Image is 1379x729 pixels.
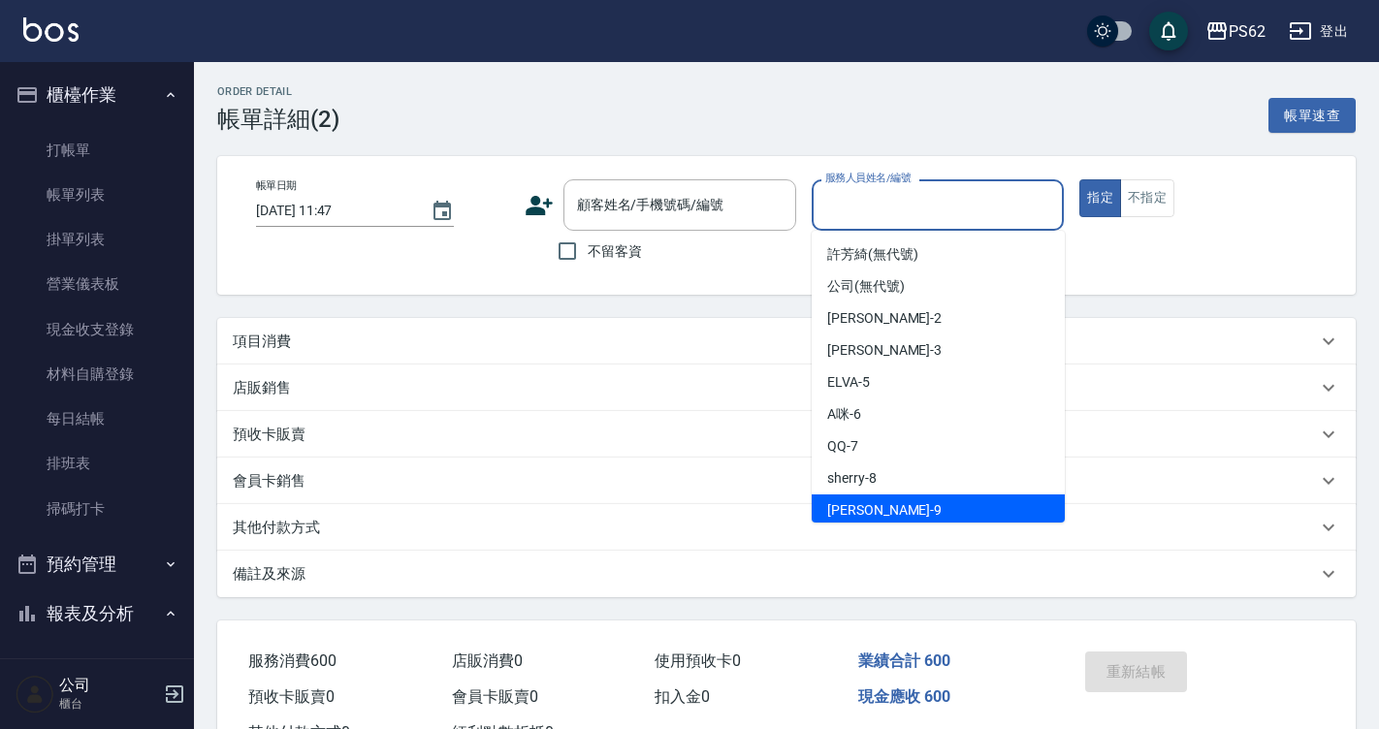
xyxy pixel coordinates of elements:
p: 櫃台 [59,695,158,713]
div: 備註及來源 [217,551,1356,597]
button: 帳單速查 [1268,98,1356,134]
span: QQ -7 [827,436,858,457]
button: save [1149,12,1188,50]
img: Logo [23,17,79,42]
span: 不留客資 [588,241,642,262]
p: 項目消費 [233,332,291,352]
a: 報表目錄 [8,647,186,691]
button: Choose date, selected date is 2025-09-11 [419,188,465,235]
input: YYYY/MM/DD hh:mm [256,195,411,227]
a: 打帳單 [8,128,186,173]
div: 會員卡銷售 [217,458,1356,504]
span: 會員卡販賣 0 [452,687,538,706]
button: 報表及分析 [8,588,186,639]
div: 其他付款方式 [217,504,1356,551]
a: 每日結帳 [8,396,186,441]
a: 現金收支登錄 [8,307,186,352]
button: 登出 [1281,14,1356,49]
h2: Order detail [217,85,339,98]
button: 預約管理 [8,539,186,589]
label: 帳單日期 [256,178,297,193]
span: 預收卡販賣 0 [248,687,335,706]
a: 營業儀表板 [8,262,186,306]
span: 扣入金 0 [655,687,710,706]
h3: 帳單詳細 (2) [217,106,339,133]
span: 現金應收 600 [858,687,950,706]
span: A咪 -6 [827,404,861,425]
button: 櫃檯作業 [8,70,186,120]
h5: 公司 [59,676,158,695]
button: 指定 [1079,179,1121,217]
label: 服務人員姓名/編號 [825,171,911,185]
span: 業績合計 600 [858,651,950,670]
p: 其他付款方式 [233,518,320,538]
a: 材料自購登錄 [8,352,186,396]
div: PS62 [1229,19,1266,44]
div: 項目消費 [217,318,1356,364]
span: [PERSON_NAME] -9 [827,500,942,521]
span: 店販消費 0 [452,651,523,670]
span: [PERSON_NAME] -2 [827,308,942,329]
span: 使用預收卡 0 [655,651,741,670]
p: 預收卡販賣 [233,425,305,445]
button: PS62 [1198,12,1273,51]
a: 掃碼打卡 [8,487,186,531]
p: 會員卡銷售 [233,471,305,491]
a: 排班表 [8,441,186,486]
span: 服務消費 600 [248,651,337,670]
a: 掛單列表 [8,217,186,262]
p: 店販銷售 [233,378,291,398]
span: ELVA -5 [827,372,870,393]
div: 預收卡販賣 [217,411,1356,458]
div: 店販銷售 [217,364,1356,411]
img: Person [16,675,54,713]
p: 備註及來源 [233,564,305,585]
span: 公司 (無代號) [827,276,905,297]
a: 帳單列表 [8,173,186,217]
span: [PERSON_NAME] -3 [827,340,942,361]
span: 許芳綺 (無代號) [827,244,918,265]
button: 不指定 [1120,179,1174,217]
span: sherry -8 [827,468,877,489]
